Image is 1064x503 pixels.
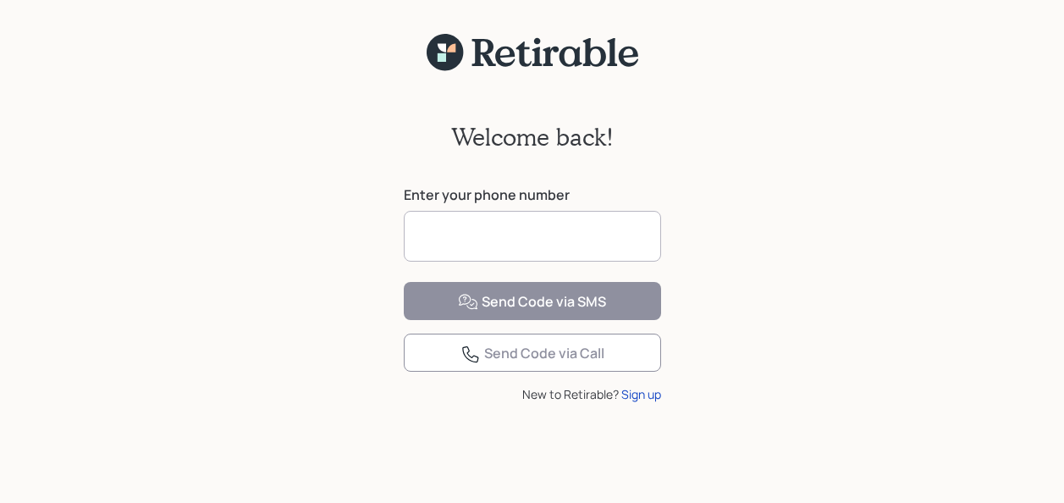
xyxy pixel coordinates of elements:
label: Enter your phone number [404,185,661,204]
button: Send Code via SMS [404,282,661,320]
div: Sign up [621,385,661,403]
div: Send Code via SMS [458,292,606,312]
h2: Welcome back! [451,123,614,152]
button: Send Code via Call [404,334,661,372]
div: New to Retirable? [404,385,661,403]
div: Send Code via Call [460,344,604,364]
